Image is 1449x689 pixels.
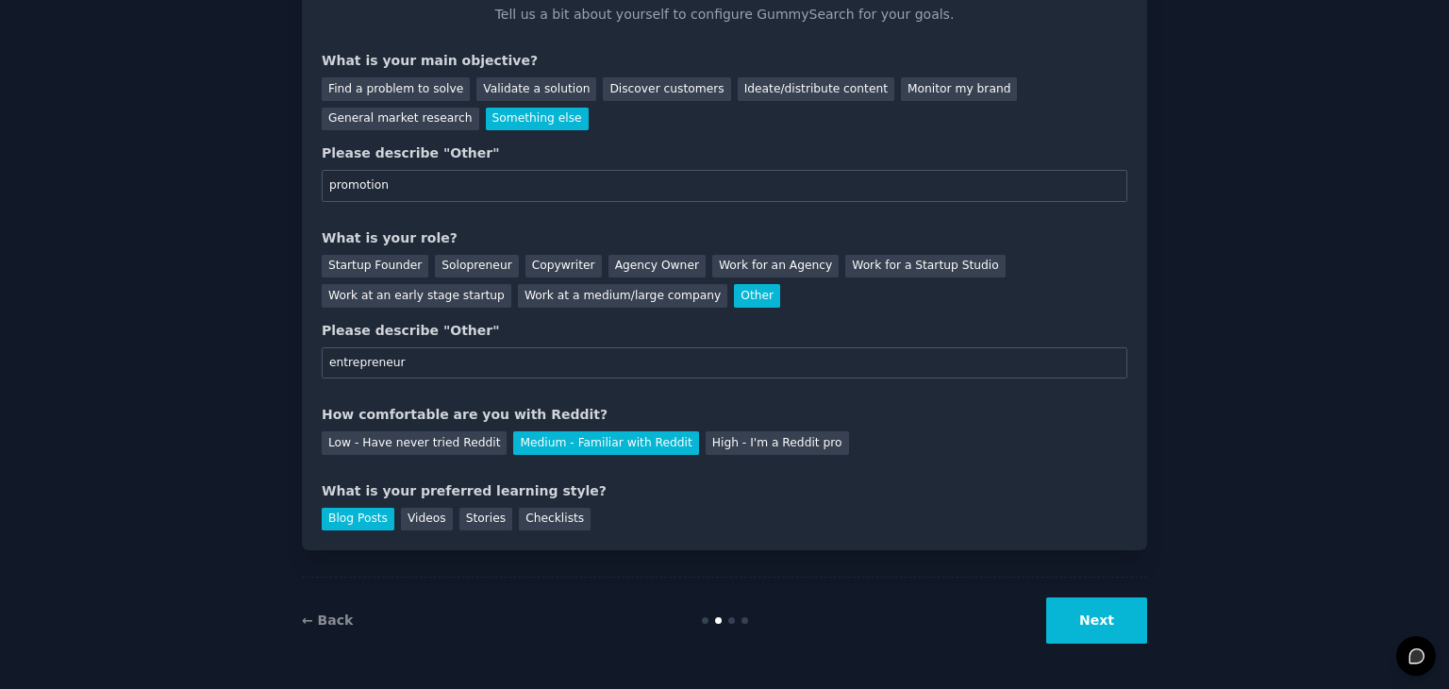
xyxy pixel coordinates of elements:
[322,255,428,278] div: Startup Founder
[322,143,1127,163] div: Please describe "Other"
[322,481,1127,501] div: What is your preferred learning style?
[322,347,1127,379] input: Your role
[519,508,591,531] div: Checklists
[487,5,962,25] p: Tell us a bit about yourself to configure GummySearch for your goals.
[302,613,353,628] a: ← Back
[513,431,698,455] div: Medium - Familiar with Reddit
[486,108,589,131] div: Something else
[322,431,507,455] div: Low - Have never tried Reddit
[322,51,1127,71] div: What is your main objective?
[603,77,730,101] div: Discover customers
[435,255,518,278] div: Solopreneur
[459,508,512,531] div: Stories
[845,255,1005,278] div: Work for a Startup Studio
[738,77,894,101] div: Ideate/distribute content
[706,431,849,455] div: High - I'm a Reddit pro
[476,77,596,101] div: Validate a solution
[322,405,1127,425] div: How comfortable are you with Reddit?
[322,77,470,101] div: Find a problem to solve
[322,108,479,131] div: General market research
[322,228,1127,248] div: What is your role?
[1046,597,1147,644] button: Next
[322,321,1127,341] div: Please describe "Other"
[901,77,1017,101] div: Monitor my brand
[608,255,706,278] div: Agency Owner
[401,508,453,531] div: Videos
[322,508,394,531] div: Blog Posts
[518,284,727,308] div: Work at a medium/large company
[734,284,780,308] div: Other
[322,170,1127,202] input: Your main objective
[712,255,839,278] div: Work for an Agency
[322,284,511,308] div: Work at an early stage startup
[525,255,602,278] div: Copywriter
